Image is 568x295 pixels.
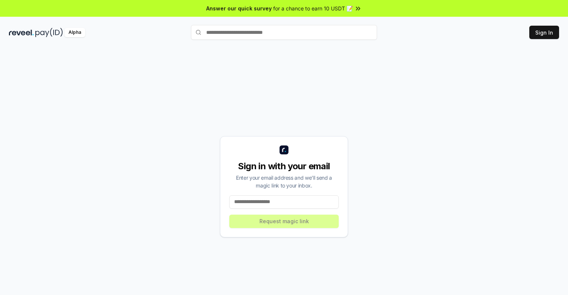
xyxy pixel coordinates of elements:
[229,174,339,189] div: Enter your email address and we’ll send a magic link to your inbox.
[529,26,559,39] button: Sign In
[206,4,272,12] span: Answer our quick survey
[280,145,288,154] img: logo_small
[9,28,34,37] img: reveel_dark
[64,28,85,37] div: Alpha
[35,28,63,37] img: pay_id
[273,4,353,12] span: for a chance to earn 10 USDT 📝
[229,160,339,172] div: Sign in with your email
